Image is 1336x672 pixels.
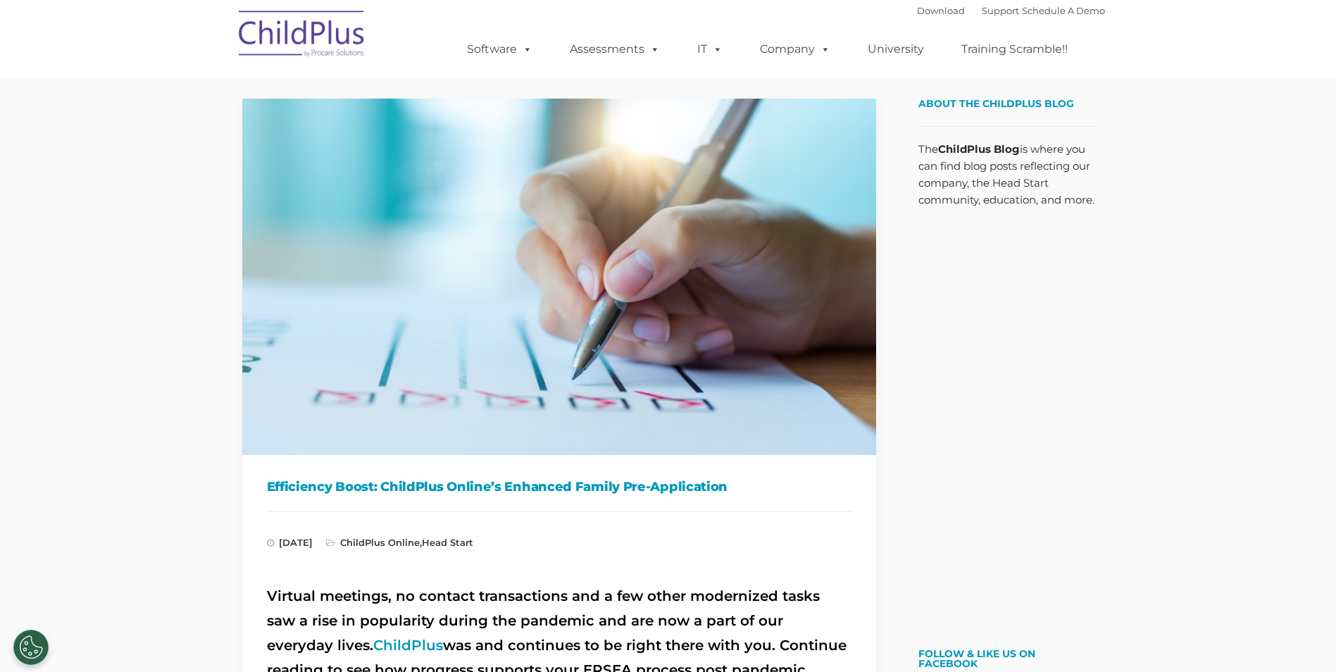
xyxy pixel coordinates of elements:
[267,537,313,548] span: [DATE]
[918,97,1074,110] span: About the ChildPlus Blog
[918,647,1035,670] a: Follow & Like Us on Facebook
[556,35,674,63] a: Assessments
[947,35,1082,63] a: Training Scramble!!
[373,637,443,654] a: ChildPlus
[242,99,876,455] img: Efficiency Boost: ChildPlus Online's Enhanced Family Pre-Application Process - Streamlining Appli...
[917,5,965,16] a: Download
[1022,5,1105,16] a: Schedule A Demo
[746,35,844,63] a: Company
[938,142,1020,156] strong: ChildPlus Blog
[854,35,938,63] a: University
[267,476,851,497] h1: Efficiency Boost: ChildPlus Online’s Enhanced Family Pre-Application
[340,537,420,548] a: ChildPlus Online
[918,141,1094,209] p: The is where you can find blog posts reflecting our company, the Head Start community, education,...
[917,5,1105,16] font: |
[453,35,547,63] a: Software
[326,537,473,548] span: ,
[982,5,1019,16] a: Support
[683,35,737,63] a: IT
[232,1,373,71] img: ChildPlus by Procare Solutions
[422,537,473,548] a: Head Start
[13,630,49,665] button: Cookies Settings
